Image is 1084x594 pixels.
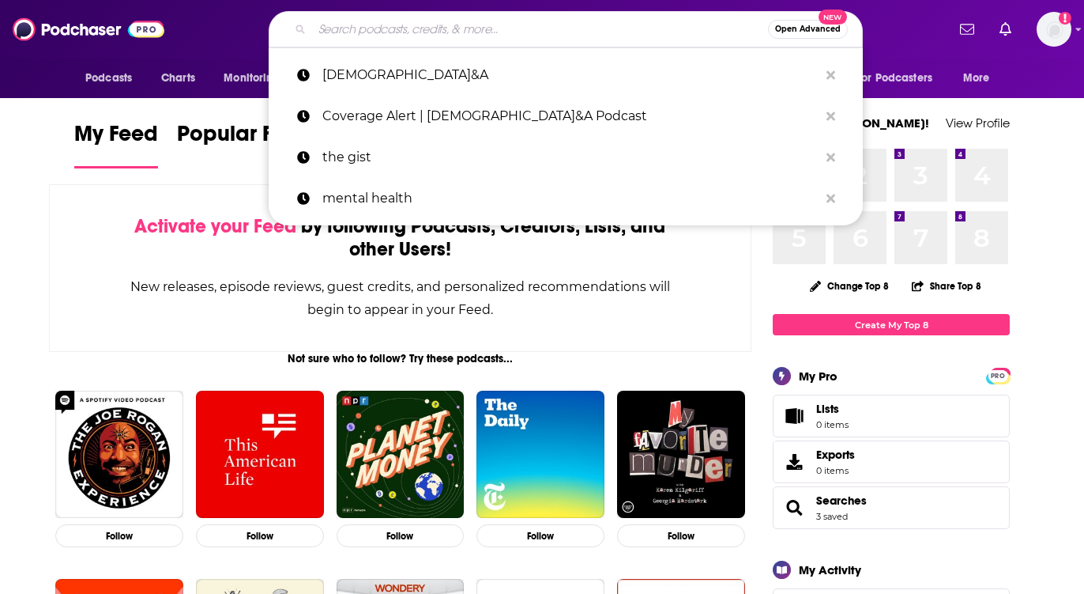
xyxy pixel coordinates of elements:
img: My Favorite Murder with Karen Kilgariff and Georgia Hardstark [617,391,745,519]
div: Not sure who to follow? Try these podcasts... [49,352,751,365]
a: 3 saved [816,511,848,522]
a: Create My Top 8 [773,314,1010,335]
div: My Pro [799,369,837,384]
span: Logged in as jennarohl [1037,12,1071,47]
a: Lists [773,395,1010,437]
a: PRO [988,369,1007,381]
button: open menu [213,63,300,93]
button: Follow [55,524,183,547]
div: My Activity [799,562,861,577]
svg: Add a profile image [1059,12,1071,25]
div: by following Podcasts, Creators, Lists, and other Users! [129,215,672,261]
a: Exports [773,441,1010,483]
span: New [819,9,847,25]
span: Podcasts [85,67,132,89]
img: This American Life [196,391,324,519]
div: New releases, episode reviews, guest credits, and personalized recommendations will begin to appe... [129,275,672,321]
div: Search podcasts, credits, & more... [269,11,863,47]
p: the gist [322,137,819,178]
span: PRO [988,370,1007,382]
span: Searches [773,486,1010,529]
span: Exports [816,448,855,462]
p: LGBTQ&A [322,55,819,96]
button: open menu [846,63,955,93]
span: More [963,67,990,89]
a: View Profile [946,115,1010,131]
span: Exports [778,451,810,473]
a: the gist [269,137,863,178]
a: Charts [151,63,205,93]
span: Lists [816,402,839,416]
img: The Joe Rogan Experience [55,391,183,519]
button: Change Top 8 [800,276,898,296]
button: Follow [476,524,604,547]
button: open menu [74,63,152,93]
button: Follow [337,524,465,547]
button: open menu [952,63,1010,93]
button: Follow [196,524,324,547]
button: Show profile menu [1037,12,1071,47]
span: Popular Feed [177,120,311,157]
span: Lists [816,402,849,416]
span: Monitoring [224,67,280,89]
span: 0 items [816,465,855,476]
img: Planet Money [337,391,465,519]
button: Open AdvancedNew [768,20,848,39]
a: My Feed [74,120,158,168]
button: Share Top 8 [911,271,982,301]
a: [DEMOGRAPHIC_DATA]&A [269,55,863,96]
input: Search podcasts, credits, & more... [312,17,768,42]
span: My Feed [74,120,158,157]
a: Coverage Alert | [DEMOGRAPHIC_DATA]&A Podcast [269,96,863,137]
img: Podchaser - Follow, Share and Rate Podcasts [13,14,164,44]
a: Show notifications dropdown [954,16,980,43]
button: Follow [617,524,745,547]
a: mental health [269,178,863,219]
p: mental health [322,178,819,219]
a: Show notifications dropdown [993,16,1018,43]
a: Popular Feed [177,120,311,168]
span: Activate your Feed [134,214,296,238]
span: For Podcasters [856,67,932,89]
a: Searches [816,494,867,508]
a: Searches [778,497,810,519]
span: Lists [778,405,810,427]
img: The Daily [476,391,604,519]
span: Charts [161,67,195,89]
img: User Profile [1037,12,1071,47]
p: Coverage Alert | LGBTQ&A Podcast [322,96,819,137]
span: 0 items [816,419,849,430]
span: Open Advanced [775,25,841,33]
